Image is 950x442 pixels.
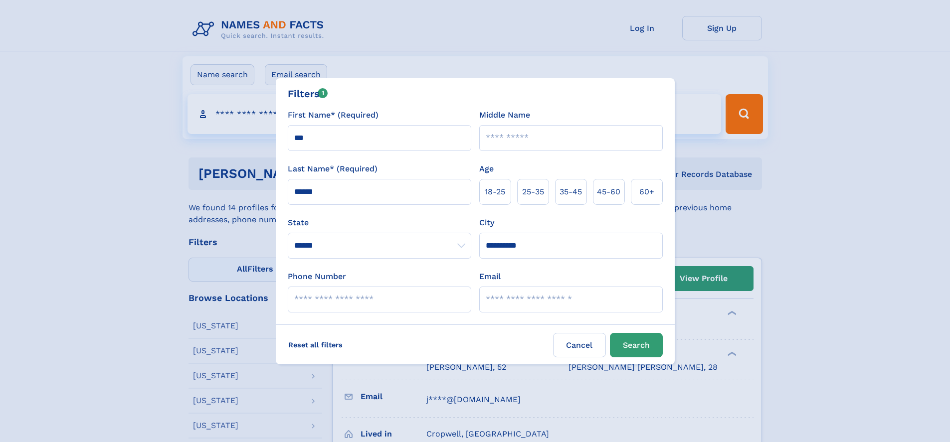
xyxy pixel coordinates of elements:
[479,109,530,121] label: Middle Name
[288,109,379,121] label: First Name* (Required)
[522,186,544,198] span: 25‑35
[639,186,654,198] span: 60+
[288,86,328,101] div: Filters
[288,271,346,283] label: Phone Number
[485,186,505,198] span: 18‑25
[479,163,494,175] label: Age
[288,217,471,229] label: State
[479,271,501,283] label: Email
[479,217,494,229] label: City
[610,333,663,357] button: Search
[560,186,582,198] span: 35‑45
[288,163,378,175] label: Last Name* (Required)
[282,333,349,357] label: Reset all filters
[597,186,620,198] span: 45‑60
[553,333,606,357] label: Cancel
